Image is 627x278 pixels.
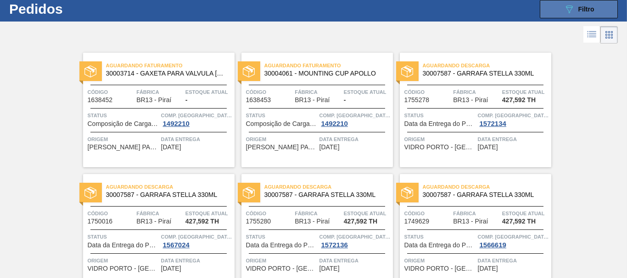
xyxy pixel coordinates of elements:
span: Código [246,209,293,218]
span: 21/06/2024 [161,144,181,151]
span: VIDRO PORTO - PORTO FERREIRA (SP) [404,265,476,272]
span: Aguardando Faturamento [106,61,235,70]
span: Código [88,87,134,97]
span: 30007587 - GARRAFA STELLA 330ML [423,191,544,198]
a: statusAguardando Faturamento30004061 - MOUNTING CUP APOLLOCódigo1638453FábricaBR13 - PiraíEstoque... [235,53,393,167]
span: Status [246,111,317,120]
span: 21/06/2024 [319,144,340,151]
span: Origem [88,135,159,144]
div: Visão em Cards [600,26,618,44]
span: Data Entrega [478,256,549,265]
span: Fábrica [136,87,183,97]
span: COSTER PACKAGING DO BRASIL - SAO PAULO [88,144,159,151]
span: 14/09/2024 [161,265,181,272]
span: Estoque atual [185,87,232,97]
span: 427,592 TH [502,218,536,225]
span: VIDRO PORTO - PORTO FERREIRA (SP) [88,265,159,272]
h1: Pedidos [9,4,138,14]
span: BR13 - Piraí [453,97,488,104]
span: 1750016 [88,218,113,225]
span: Comp. Carga [319,232,391,241]
span: Origem [404,135,476,144]
div: 1572134 [478,120,508,127]
a: Comp. [GEOGRAPHIC_DATA]1492210 [319,111,391,127]
span: 427,592 TH [502,97,536,104]
a: Comp. [GEOGRAPHIC_DATA]1492210 [161,111,232,127]
span: 30007587 - GARRAFA STELLA 330ML [264,191,386,198]
div: Visão em Lista [583,26,600,44]
span: 15/09/2024 [478,265,498,272]
span: Origem [246,135,317,144]
span: Origem [88,256,159,265]
span: Fábrica [136,209,183,218]
span: 1638453 [246,97,271,104]
span: Data Entrega [161,135,232,144]
span: Aguardando Descarga [106,182,235,191]
img: status [84,187,96,199]
a: statusAguardando Faturamento30003714 - GAXETA PARA VALVULA [PERSON_NAME]Código1638452FábricaBR13 ... [76,53,235,167]
span: Aguardando Descarga [423,61,551,70]
span: Data da Entrega do Pedido Atrasada [404,120,476,127]
span: Composição de Carga Aceita [246,120,317,127]
img: status [243,187,255,199]
span: Status [404,111,476,120]
span: BR13 - Piraí [136,97,171,104]
span: Data da Entrega do Pedido Atrasada [246,242,317,249]
span: Estoque atual [502,87,549,97]
span: 30004061 - MOUNTING CUP APOLLO [264,70,386,77]
span: BR13 - Piraí [136,218,171,225]
span: Fábrica [295,209,341,218]
span: Estoque atual [185,209,232,218]
span: 14/09/2024 [319,265,340,272]
span: 12/09/2024 [478,144,498,151]
span: Estoque atual [502,209,549,218]
span: BR13 - Piraí [295,97,330,104]
div: 1492210 [319,120,350,127]
a: Comp. [GEOGRAPHIC_DATA]1567024 [161,232,232,249]
span: BR13 - Piraí [295,218,330,225]
span: Fábrica [453,87,500,97]
span: Status [88,111,159,120]
span: Data da Entrega do Pedido Antecipada [88,242,159,249]
img: status [243,65,255,77]
span: Estoque atual [344,209,391,218]
span: 30007587 - GARRAFA STELLA 330ML [106,191,227,198]
span: - [185,97,188,104]
span: Código [404,209,451,218]
span: VIDRO PORTO - PORTO FERREIRA (SP) [404,144,476,151]
span: Origem [404,256,476,265]
span: - [344,97,346,104]
img: status [401,187,413,199]
span: Aguardando Descarga [423,182,551,191]
span: 1638452 [88,97,113,104]
span: Código [404,87,451,97]
span: Estoque atual [344,87,391,97]
span: 427,592 TH [185,218,219,225]
span: Código [246,87,293,97]
span: Data da Entrega do Pedido Atrasada [404,242,476,249]
span: Status [246,232,317,241]
span: Comp. Carga [319,111,391,120]
span: Aguardando Faturamento [264,61,393,70]
span: 30007587 - GARRAFA STELLA 330ML [423,70,544,77]
span: Data Entrega [161,256,232,265]
span: Comp. Carga [161,232,232,241]
div: 1492210 [161,120,191,127]
span: 427,592 TH [344,218,377,225]
span: Fábrica [295,87,341,97]
span: BR13 - Piraí [453,218,488,225]
span: 1755280 [246,218,271,225]
span: Status [88,232,159,241]
div: 1566619 [478,241,508,249]
span: Código [88,209,134,218]
a: statusAguardando Descarga30007587 - GARRAFA STELLA 330MLCódigo1755278FábricaBR13 - PiraíEstoque a... [393,53,551,167]
span: Comp. Carga [161,111,232,120]
span: Data Entrega [319,256,391,265]
span: Data Entrega [478,135,549,144]
span: Aguardando Descarga [264,182,393,191]
span: Composição de Carga Aceita [88,120,159,127]
div: 1572136 [319,241,350,249]
a: Comp. [GEOGRAPHIC_DATA]1572136 [319,232,391,249]
span: COSTER PACKAGING DO BRASIL - SAO PAULO [246,144,317,151]
div: 1567024 [161,241,191,249]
